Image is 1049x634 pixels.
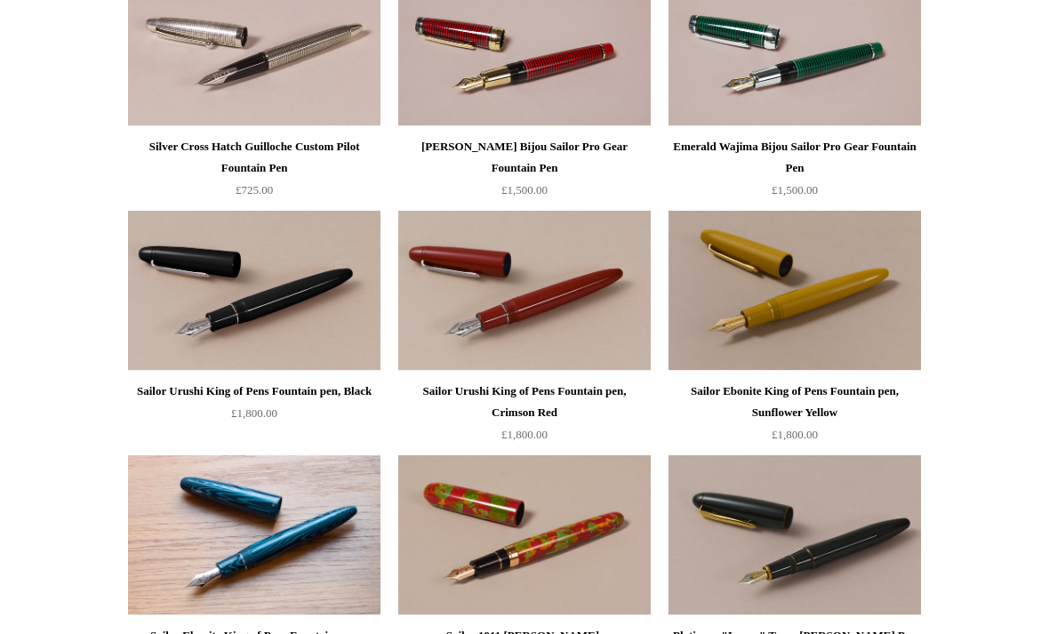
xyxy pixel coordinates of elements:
span: £1,500.00 [501,183,548,197]
a: Sailor Ebonite King of Pens Fountain pen, Sunflower Yellow £1,800.00 [669,381,921,453]
div: Emerald Wajima Bijou Sailor Pro Gear Fountain Pen [673,136,917,179]
div: Sailor Urushi King of Pens Fountain pen, Crimson Red [403,381,646,423]
img: Sailor Ebonite King of Pens Fountain pen, Ripple Blue [128,455,380,615]
img: Sailor Urushi King of Pens Fountain pen, Black [128,211,380,371]
div: Silver Cross Hatch Guilloche Custom Pilot Fountain Pen [132,136,376,179]
span: £725.00 [236,183,273,197]
a: Sailor 1911 Aomori Ryuumon-nuri Fountain Pen Sailor 1911 Aomori Ryuumon-nuri Fountain Pen [398,455,651,615]
img: Sailor 1911 Aomori Ryuumon-nuri Fountain Pen [398,455,651,615]
a: Sailor Urushi King of Pens Fountain pen, Crimson Red £1,800.00 [398,381,651,453]
a: [PERSON_NAME] Bijou Sailor Pro Gear Fountain Pen £1,500.00 [398,136,651,209]
span: £1,800.00 [772,428,818,441]
a: Sailor Urushi King of Pens Fountain pen, Crimson Red Sailor Urushi King of Pens Fountain pen, Cri... [398,211,651,371]
a: Sailor Ebonite King of Pens Fountain pen, Sunflower Yellow Sailor Ebonite King of Pens Fountain p... [669,211,921,371]
div: Sailor Urushi King of Pens Fountain pen, Black [132,381,376,402]
img: Sailor Ebonite King of Pens Fountain pen, Sunflower Yellow [669,211,921,371]
a: Platinum "Izumo" Tame-nuri Fountain Pen Platinum "Izumo" Tame-nuri Fountain Pen [669,455,921,615]
div: [PERSON_NAME] Bijou Sailor Pro Gear Fountain Pen [403,136,646,179]
a: Silver Cross Hatch Guilloche Custom Pilot Fountain Pen £725.00 [128,136,380,209]
span: £1,800.00 [501,428,548,441]
a: Sailor Ebonite King of Pens Fountain pen, Ripple Blue Sailor Ebonite King of Pens Fountain pen, R... [128,455,380,615]
div: Sailor Ebonite King of Pens Fountain pen, Sunflower Yellow [673,381,917,423]
a: Sailor Urushi King of Pens Fountain pen, Black Sailor Urushi King of Pens Fountain pen, Black [128,211,380,371]
span: £1,500.00 [772,183,818,197]
span: £1,800.00 [231,406,277,420]
a: Sailor Urushi King of Pens Fountain pen, Black £1,800.00 [128,381,380,453]
img: Platinum "Izumo" Tame-nuri Fountain Pen [669,455,921,615]
a: Emerald Wajima Bijou Sailor Pro Gear Fountain Pen £1,500.00 [669,136,921,209]
img: Sailor Urushi King of Pens Fountain pen, Crimson Red [398,211,651,371]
